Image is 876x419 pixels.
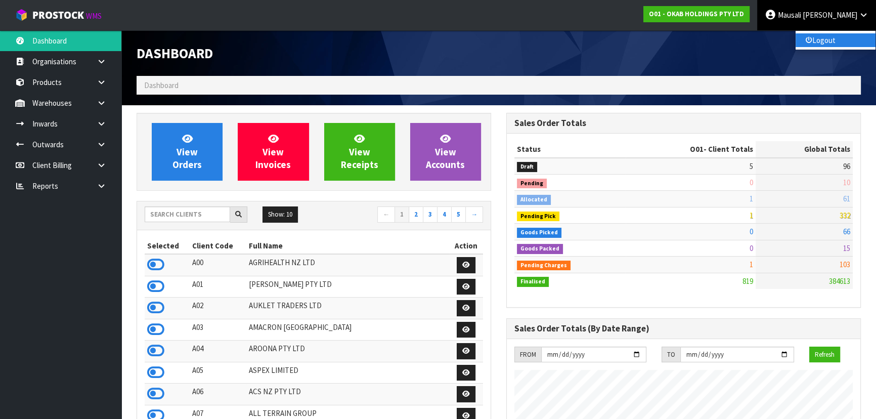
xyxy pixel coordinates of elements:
a: → [465,206,483,223]
span: 1 [750,211,753,220]
span: 1 [750,194,753,203]
a: 4 [437,206,452,223]
input: Search clients [145,206,230,222]
span: 0 [750,227,753,236]
span: 5 [750,161,753,171]
a: ViewOrders [152,123,223,181]
th: Full Name [246,238,449,254]
nav: Page navigation [322,206,484,224]
span: 66 [843,227,850,236]
div: FROM [514,347,541,363]
span: ProStock [32,9,84,22]
td: A00 [190,254,246,276]
span: View Orders [172,133,202,171]
span: Goods Packed [517,244,563,254]
span: Mausali [778,10,801,20]
h3: Sales Order Totals (By Date Range) [514,324,853,333]
img: cube-alt.png [15,9,28,21]
span: Pending [517,179,547,189]
td: A01 [190,276,246,298]
span: Draft [517,162,537,172]
span: 332 [840,211,850,220]
div: TO [662,347,680,363]
span: 10 [843,178,850,187]
td: A05 [190,362,246,384]
a: ← [377,206,395,223]
h3: Sales Order Totals [514,118,853,128]
small: WMS [86,11,102,21]
a: 1 [395,206,409,223]
span: 103 [840,260,850,269]
th: Selected [145,238,190,254]
span: Goods Picked [517,228,561,238]
a: 5 [451,206,466,223]
a: ViewInvoices [238,123,309,181]
td: AGRIHEALTH NZ LTD [246,254,449,276]
a: Logout [796,33,875,47]
a: ViewAccounts [410,123,481,181]
th: - Client Totals [626,141,756,157]
th: Client Code [190,238,246,254]
td: ASPEX LIMITED [246,362,449,384]
a: 2 [409,206,423,223]
span: Allocated [517,195,551,205]
td: [PERSON_NAME] PTY LTD [246,276,449,298]
span: [PERSON_NAME] [803,10,857,20]
span: 819 [742,276,753,286]
th: Status [514,141,626,157]
a: O01 - OKAB HOLDINGS PTY LTD [643,6,750,22]
span: Dashboard [144,80,179,90]
span: 15 [843,243,850,253]
td: A02 [190,298,246,319]
span: Pending Charges [517,261,571,271]
span: 61 [843,194,850,203]
td: AUKLET TRADERS LTD [246,298,449,319]
th: Global Totals [756,141,853,157]
button: Show: 10 [262,206,298,223]
span: 96 [843,161,850,171]
a: ViewReceipts [324,123,395,181]
span: 384613 [829,276,850,286]
span: 0 [750,243,753,253]
th: Action [449,238,483,254]
span: 0 [750,178,753,187]
strong: O01 - OKAB HOLDINGS PTY LTD [649,10,744,18]
button: Refresh [809,347,840,363]
span: View Accounts [426,133,465,171]
td: AROONA PTY LTD [246,341,449,362]
td: ACS NZ PTY LTD [246,384,449,405]
td: A06 [190,384,246,405]
span: O01 [690,144,704,154]
span: Dashboard [137,45,213,62]
span: Finalised [517,277,549,287]
span: View Invoices [255,133,291,171]
span: Pending Pick [517,212,559,222]
span: 1 [750,260,753,269]
td: AMACRON [GEOGRAPHIC_DATA] [246,319,449,341]
td: A04 [190,341,246,362]
span: View Receipts [341,133,378,171]
td: A03 [190,319,246,341]
a: 3 [423,206,437,223]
